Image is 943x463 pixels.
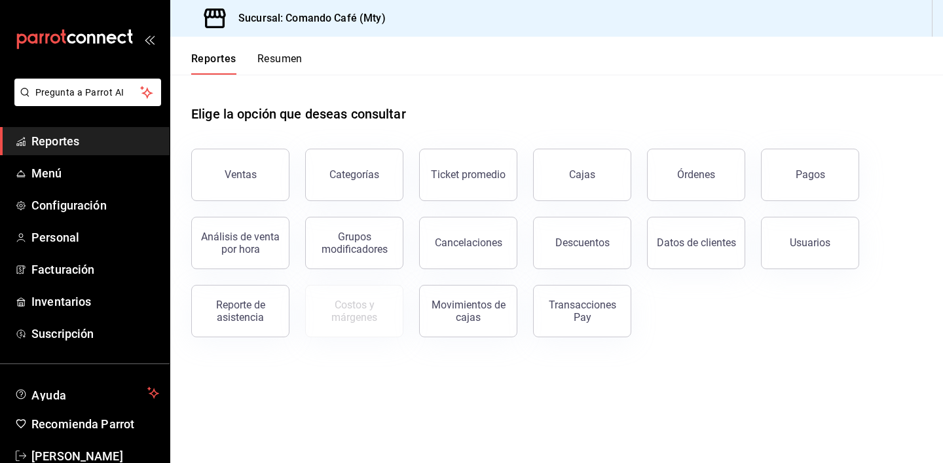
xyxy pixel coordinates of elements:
[31,293,159,310] span: Inventarios
[31,164,159,182] span: Menú
[191,52,303,75] div: navigation tabs
[305,149,403,201] button: Categorías
[14,79,161,106] button: Pregunta a Parrot AI
[191,52,236,75] button: Reportes
[31,385,142,401] span: Ayuda
[31,325,159,343] span: Suscripción
[533,217,631,269] button: Descuentos
[200,231,281,255] div: Análisis de venta por hora
[329,168,379,181] div: Categorías
[9,95,161,109] a: Pregunta a Parrot AI
[533,149,631,201] button: Cajas
[144,34,155,45] button: open_drawer_menu
[305,285,403,337] button: Contrata inventarios para ver este reporte
[305,217,403,269] button: Grupos modificadores
[428,299,509,324] div: Movimientos de cajas
[31,261,159,278] span: Facturación
[191,149,289,201] button: Ventas
[257,52,303,75] button: Resumen
[225,168,257,181] div: Ventas
[419,149,517,201] button: Ticket promedio
[435,236,502,249] div: Cancelaciones
[647,217,745,269] button: Datos de clientes
[191,285,289,337] button: Reporte de asistencia
[191,217,289,269] button: Análisis de venta por hora
[200,299,281,324] div: Reporte de asistencia
[677,168,715,181] div: Órdenes
[657,236,736,249] div: Datos de clientes
[569,168,595,181] div: Cajas
[314,231,395,255] div: Grupos modificadores
[555,236,610,249] div: Descuentos
[31,196,159,214] span: Configuración
[31,132,159,150] span: Reportes
[761,149,859,201] button: Pagos
[431,168,506,181] div: Ticket promedio
[761,217,859,269] button: Usuarios
[533,285,631,337] button: Transacciones Pay
[419,217,517,269] button: Cancelaciones
[35,86,141,100] span: Pregunta a Parrot AI
[419,285,517,337] button: Movimientos de cajas
[796,168,825,181] div: Pagos
[314,299,395,324] div: Costos y márgenes
[647,149,745,201] button: Órdenes
[31,415,159,433] span: Recomienda Parrot
[228,10,386,26] h3: Sucursal: Comando Café (Mty)
[542,299,623,324] div: Transacciones Pay
[191,104,406,124] h1: Elige la opción que deseas consultar
[31,229,159,246] span: Personal
[790,236,830,249] div: Usuarios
